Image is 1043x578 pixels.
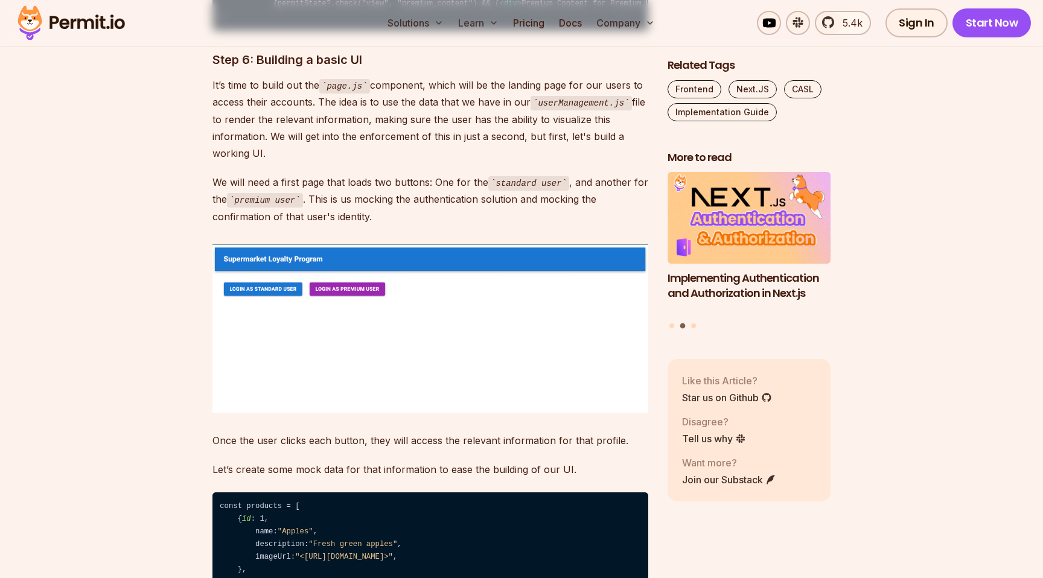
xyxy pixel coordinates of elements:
button: Solutions [383,11,448,35]
img: Untitled (8).png [212,244,648,413]
a: Star us on Github [682,390,772,405]
span: "Fresh green apples" [308,540,397,548]
p: Like this Article? [682,373,772,388]
h3: Step 6: Building a basic UI [212,50,648,69]
a: Join our Substack [682,472,776,487]
p: Want more? [682,456,776,470]
a: Next.JS [729,80,777,98]
h2: More to read [668,150,831,165]
code: premium user [227,193,303,208]
a: Implementing Authentication and Authorization in Next.jsImplementing Authentication and Authoriza... [668,173,831,316]
button: Learn [453,11,503,35]
code: userManagement.js [531,96,632,110]
p: We will need a first page that loads two buttons: One for the , and another for the . This is us ... [212,174,648,225]
p: Let’s create some mock data for that information to ease the building of our UI. [212,461,648,478]
span: id [242,515,251,523]
button: Go to slide 3 [691,323,696,328]
img: Permit logo [12,2,130,43]
p: Once the user clicks each button, they will access the relevant information for that profile. [212,432,648,449]
p: It’s time to build out the component, which will be the landing page for our users to access thei... [212,77,648,162]
button: Go to slide 1 [669,323,674,328]
a: Docs [554,11,587,35]
a: 5.4k [815,11,871,35]
a: Tell us why [682,431,746,446]
a: CASL [784,80,821,98]
span: "Apples" [278,527,313,536]
h3: Implementing Authentication and Authorization in Next.js [668,271,831,301]
code: standard user [488,176,569,191]
h2: Related Tags [668,58,831,73]
button: Go to slide 2 [680,323,686,329]
a: Pricing [508,11,549,35]
img: Implementing Authentication and Authorization in Next.js [668,173,831,264]
code: page.js [319,79,370,94]
span: "<[URL][DOMAIN_NAME]>" [295,553,393,561]
p: Disagree? [682,414,746,429]
li: 2 of 3 [668,173,831,316]
a: Sign In [885,8,948,37]
button: Company [592,11,660,35]
a: Start Now [952,8,1032,37]
div: Posts [668,173,831,331]
a: Implementation Guide [668,103,777,121]
a: Frontend [668,80,721,98]
span: 5.4k [835,16,863,30]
